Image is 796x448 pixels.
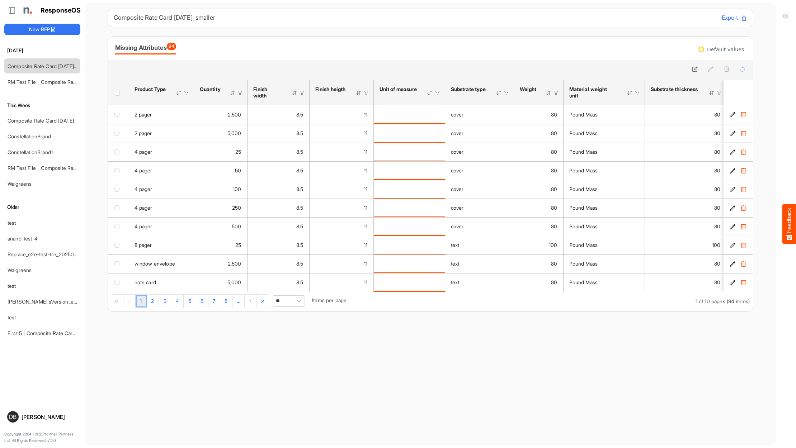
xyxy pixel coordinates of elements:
td: checkbox [108,254,129,273]
td: 100 is template cell Column Header httpsnorthellcomontologiesmapping-rulesmaterialhasmaterialweight [514,236,564,254]
td: 8.5 is template cell Column Header httpsnorthellcomontologiesmapping-rulesmeasurementhasfinishsiz... [248,273,310,292]
td: is template cell Column Header httpsnorthellcomontologiesmapping-rulesmeasurementhasunitofmeasure [374,273,445,292]
td: 100 is template cell Column Header httpsnorthellcomontologiesmapping-rulesorderhasquantity [194,180,248,199]
td: 11 is template cell Column Header httpsnorthellcomontologiesmapping-rulesmeasurementhasfinishsize... [310,254,374,273]
td: 80 is template cell Column Header httpsnorthellcomontologiesmapping-rulesmaterialhassubstratemate... [645,143,727,161]
td: 100 is template cell Column Header httpsnorthellcomontologiesmapping-rulesmaterialhassubstratemat... [645,236,727,254]
div: Missing Attributes [115,43,176,53]
button: Edit [729,242,736,249]
div: Substrate thickness [651,86,699,92]
span: 11 [364,205,367,211]
td: Pound Mass is template cell Column Header httpsnorthellcomontologiesmapping-rulesmaterialhasmater... [564,254,645,273]
span: 100 [712,242,720,248]
span: note card [135,279,156,285]
span: 500 [232,223,241,229]
button: Edit [729,111,736,118]
button: Delete [740,279,747,286]
a: RM Test File _ Composite Rate Card [DATE] [8,79,108,85]
a: Page 8 of 10 Pages [220,295,232,308]
td: 8.5 is template cell Column Header httpsnorthellcomontologiesmapping-rulesmeasurementhasfinishsiz... [248,254,310,273]
span: 80 [551,130,557,136]
a: RM Test File _ Composite Rate Card [DATE] [8,165,108,171]
a: ConstellationBrand1 [8,149,53,155]
button: Edit [729,186,736,193]
a: Go to next pager [232,295,245,308]
td: 4 pager is template cell Column Header product-type [129,199,194,217]
td: is template cell Column Header httpsnorthellcomontologiesmapping-rulesmeasurementhasunitofmeasure [374,236,445,254]
h6: [DATE] [4,47,80,54]
span: Pound Mass [569,186,598,192]
td: 8.5 is template cell Column Header httpsnorthellcomontologiesmapping-rulesmeasurementhasfinishsiz... [248,199,310,217]
td: 80 is template cell Column Header httpsnorthellcomontologiesmapping-rulesmaterialhassubstratemate... [645,161,727,180]
td: is template cell Column Header httpsnorthellcomontologiesmapping-rulesmeasurementhasunitofmeasure [374,254,445,273]
td: 8.5 is template cell Column Header httpsnorthellcomontologiesmapping-rulesmeasurementhasfinishsiz... [248,180,310,199]
span: Pagerdropdown [273,295,305,307]
button: Edit [729,204,736,211]
td: 4 pager is template cell Column Header product-type [129,217,194,236]
div: Material weight unit [569,86,617,99]
td: 25 is template cell Column Header httpsnorthellcomontologiesmapping-rulesorderhasquantity [194,143,248,161]
td: 8.5 is template cell Column Header httpsnorthellcomontologiesmapping-rulesmeasurementhasfinishsiz... [248,124,310,143]
td: 5000 is template cell Column Header httpsnorthellcomontologiesmapping-rulesorderhasquantity [194,273,248,292]
td: 2500 is template cell Column Header httpsnorthellcomontologiesmapping-rulesorderhasquantity [194,105,248,124]
span: Pound Mass [569,242,598,248]
td: 11 is template cell Column Header httpsnorthellcomontologiesmapping-rulesmeasurementhasfinishsize... [310,217,374,236]
td: 4 pager is template cell Column Header product-type [129,161,194,180]
span: 80 [551,279,557,285]
td: e1c2f5b0-c650-434b-bc16-3526217f3643 is template cell Column Header [724,217,754,236]
a: Page 6 of 10 Pages [196,295,208,308]
td: eeafa3ce-9c93-48a4-a6b3-7e21de88cedc is template cell Column Header [724,273,754,292]
button: Edit [729,279,736,286]
span: 11 [364,242,367,248]
td: Pound Mass is template cell Column Header httpsnorthellcomontologiesmapping-rulesmaterialhasmater... [564,161,645,180]
span: 11 [364,111,367,118]
a: First 5 | Composite Rate Card [DATE] [8,330,93,336]
a: ConstellationBrand [8,133,51,139]
span: 2,500 [228,261,241,267]
button: Delete [740,111,747,118]
td: checkbox [108,273,129,292]
span: cover [451,149,464,155]
p: Copyright 2004 - 2025 Northell Partners Ltd. All Rights Reserved. v 1.1.0 [4,431,80,444]
div: Pager Container [108,292,753,311]
span: 250 [232,205,241,211]
td: 500 is template cell Column Header httpsnorthellcomontologiesmapping-rulesorderhasquantity [194,217,248,236]
span: 11 [364,261,367,267]
td: text is template cell Column Header httpsnorthellcomontologiesmapping-rulesmaterialhassubstratema... [445,254,514,273]
span: 8.5 [296,167,303,173]
span: 2 pager [135,130,152,136]
td: checkbox [108,199,129,217]
td: 80 is template cell Column Header httpsnorthellcomontologiesmapping-rulesmaterialhassubstratemate... [645,105,727,124]
td: cover is template cell Column Header httpsnorthellcomontologiesmapping-rulesmaterialhassubstratem... [445,124,514,143]
span: Pound Mass [569,130,598,136]
span: Pound Mass [569,167,598,173]
td: 11 is template cell Column Header httpsnorthellcomontologiesmapping-rulesmeasurementhasfinishsize... [310,105,374,124]
div: Filter Icon [363,90,369,96]
a: Walgreens [8,181,32,187]
button: Delete [740,186,747,193]
span: 2 pager [135,111,152,118]
div: Quantity [200,86,220,92]
td: cover is template cell Column Header httpsnorthellcomontologiesmapping-rulesmaterialhassubstratem... [445,143,514,161]
span: 80 [551,167,557,173]
a: Composite Rate Card [DATE] [8,118,74,124]
td: 80 is template cell Column Header httpsnorthellcomontologiesmapping-rulesmaterialhassubstratemate... [645,254,727,273]
td: 11 is template cell Column Header httpsnorthellcomontologiesmapping-rulesmeasurementhasfinishsize... [310,143,374,161]
button: Delete [740,204,747,211]
button: Edit [729,130,736,137]
span: 4 pager [135,149,152,155]
span: 80 [714,149,720,155]
td: 80 is template cell Column Header httpsnorthellcomontologiesmapping-rulesmaterialhasmaterialweight [514,161,564,180]
td: Pound Mass is template cell Column Header httpsnorthellcomontologiesmapping-rulesmaterialhasmater... [564,124,645,143]
td: 9832cc45-0a0f-4b8a-88f2-cb5f92a5105a is template cell Column Header [724,236,754,254]
div: Filter Icon [634,90,641,96]
td: 80 is template cell Column Header httpsnorthellcomontologiesmapping-rulesmaterialhasmaterialweight [514,124,564,143]
span: 11 [364,149,367,155]
a: Walgreens [8,267,32,273]
td: 80 is template cell Column Header httpsnorthellcomontologiesmapping-rulesmaterialhasmaterialweight [514,105,564,124]
span: 25 [235,149,241,155]
a: test [8,220,16,226]
td: 2 pager is template cell Column Header product-type [129,105,194,124]
td: Pound Mass is template cell Column Header httpsnorthellcomontologiesmapping-rulesmaterialhasmater... [564,217,645,236]
td: 50 is template cell Column Header httpsnorthellcomontologiesmapping-rulesorderhasquantity [194,161,248,180]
